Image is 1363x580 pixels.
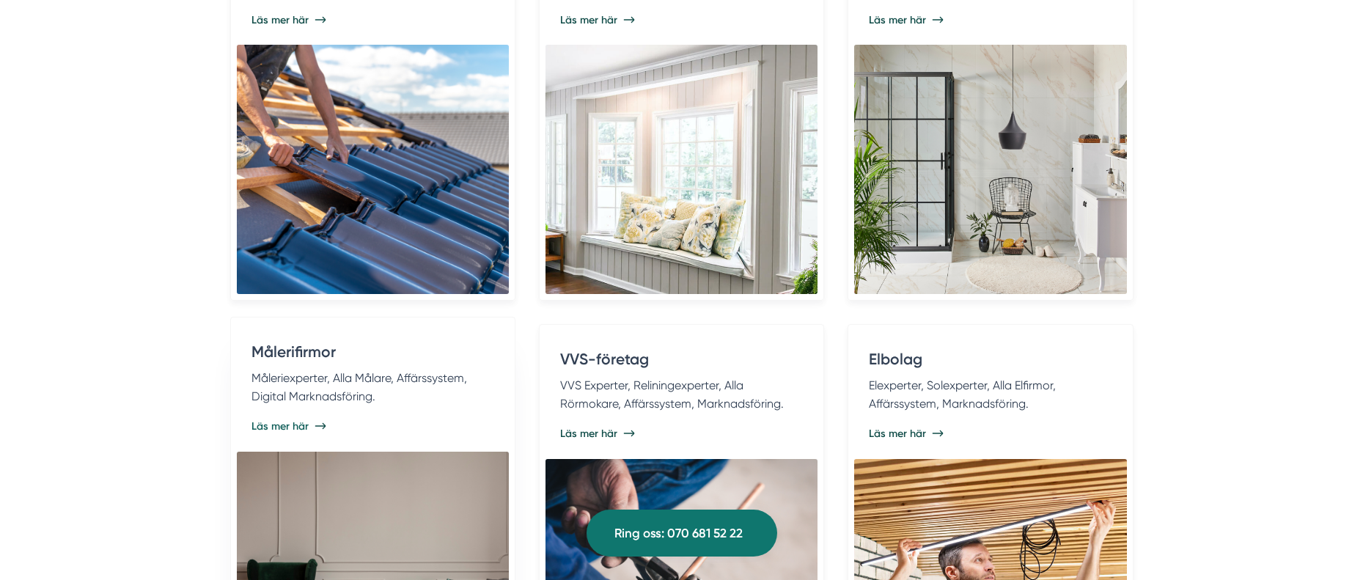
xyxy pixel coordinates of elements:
[251,341,494,368] h4: Målerifirmor
[237,45,509,294] img: Digital Marknadsföring till Takfirmor
[560,426,617,441] span: Läs mer här
[545,45,818,294] img: Digital Marknadsföring till Fönsterfirmor
[587,510,777,557] a: Ring oss: 070 681 52 22
[869,348,1112,375] h4: Elbolag
[869,426,926,441] span: Läs mer här
[560,376,803,414] p: VVS Experter, Reliningexperter, Alla Rörmokare, Affärssystem, Marknadsföring.
[251,369,494,406] p: Måleriexperter, Alla Målare, Affärssystem, Digital Marknadsföring.
[869,12,926,27] span: Läs mer här
[854,45,1126,294] img: Digital Marknadsföring till Badrumsföretag
[251,12,309,27] span: Läs mer här
[614,524,743,543] span: Ring oss: 070 681 52 22
[251,419,309,433] span: Läs mer här
[560,348,803,375] h4: VVS-företag
[869,376,1112,414] p: Elexperter, Solexperter, Alla Elfirmor, Affärssystem, Marknadsföring.
[560,12,617,27] span: Läs mer här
